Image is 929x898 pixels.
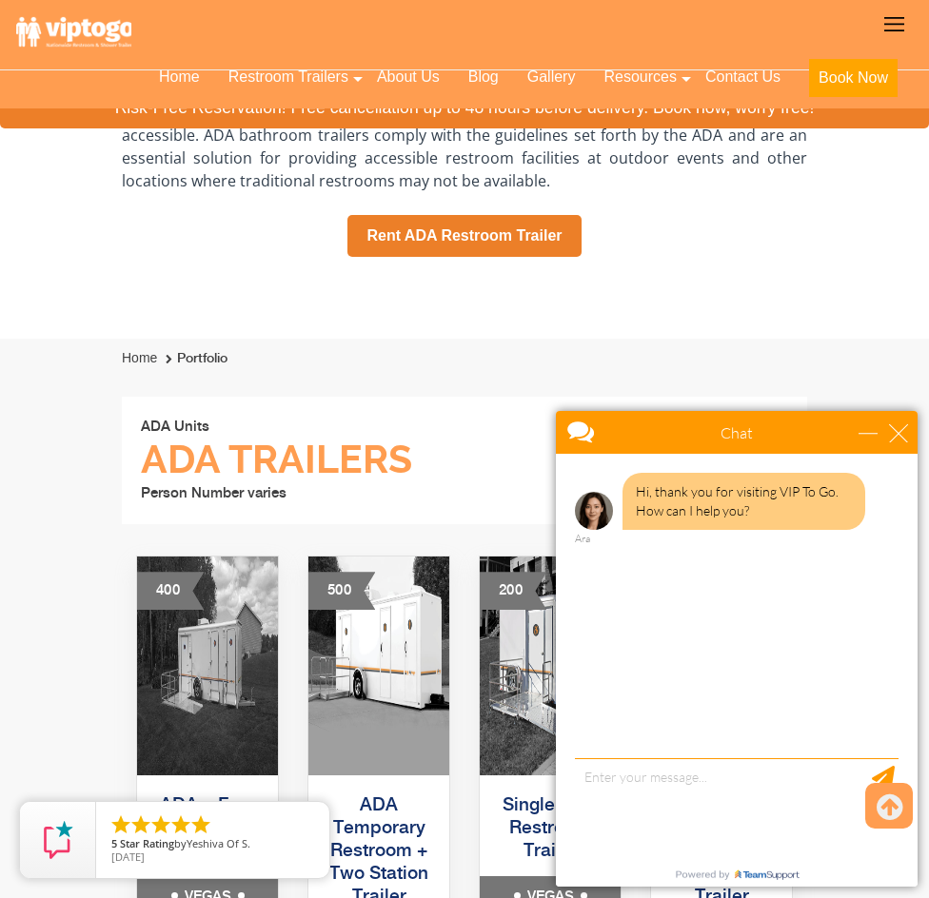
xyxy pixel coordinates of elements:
[141,482,788,505] li: Person Number varies
[503,796,598,861] a: Single ADA Restroom Trailer
[141,439,788,481] h3: ADA Trailers
[160,796,256,861] a: ADA + Four Station Trailer
[480,572,546,610] div: 200
[137,556,278,775] img: An outside photo of ADA + 4 Station Trailer
[149,813,172,836] li: 
[39,821,77,859] img: Review Rating
[214,56,363,98] a: Restroom Trailers
[347,215,581,257] a: Rent ADA Restroom Trailer
[691,56,795,98] a: Contact Us
[141,416,788,439] li: ADA Units
[589,56,690,98] a: Resources
[111,836,117,850] span: 5
[145,56,214,98] a: Home
[111,849,145,864] span: [DATE]
[308,556,449,775] img: Three restrooms out of which one ADA, one female and one male
[513,56,590,98] a: Gallery
[363,56,454,98] a: About Us
[795,56,912,108] a: Book Now
[122,350,157,365] a: Home
[308,572,375,610] div: 500
[809,59,898,97] button: Book Now
[544,400,929,898] iframe: Live Chat Box
[109,813,132,836] li: 
[120,836,174,850] span: Star Rating
[137,572,204,610] div: 400
[169,813,192,836] li: 
[187,836,250,850] span: Yeshiva Of S.
[161,347,227,370] li: Portfolio
[129,813,152,836] li: 
[480,556,621,775] img: Single ADA
[189,813,212,836] li: 
[454,56,513,98] a: Blog
[111,838,314,851] span: by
